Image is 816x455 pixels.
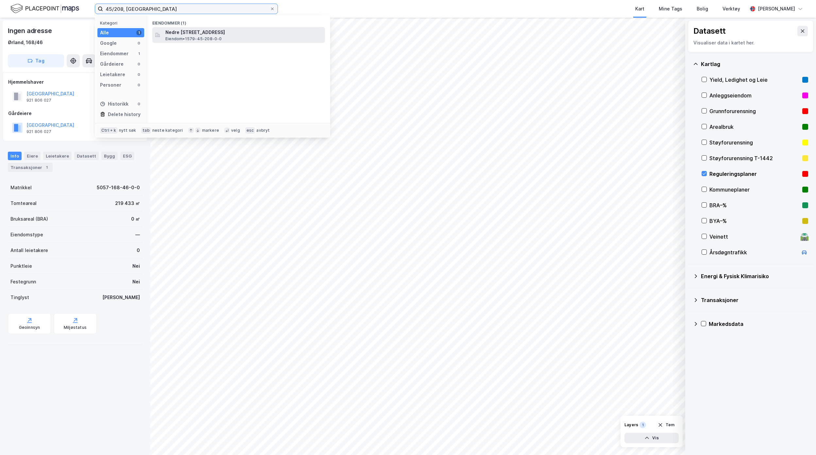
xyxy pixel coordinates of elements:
div: esc [245,127,255,134]
div: Personer [100,81,121,89]
button: Vis [624,433,679,443]
div: 219 433 ㎡ [115,199,140,207]
div: 1 [639,422,646,428]
div: Gårdeiere [8,110,142,117]
div: Bygg [101,152,118,160]
div: Tomteareal [10,199,37,207]
div: Delete history [108,110,141,118]
div: Datasett [74,152,99,160]
div: Matrikkel [10,184,32,192]
div: Hjemmelshaver [8,78,142,86]
div: BYA–% [709,217,800,225]
div: Kart [635,5,644,13]
div: Antall leietakere [10,246,48,254]
input: Søk på adresse, matrikkel, gårdeiere, leietakere eller personer [103,4,270,14]
div: Geoinnsyn [19,325,40,330]
div: Energi & Fysisk Klimarisiko [701,272,808,280]
div: Eiendommer (1) [147,15,330,27]
div: 🛣️ [800,232,809,241]
div: Ctrl + k [100,127,118,134]
div: tab [141,127,151,134]
div: Markedsdata [709,320,808,328]
div: Eiendomstype [10,231,43,239]
div: Eiere [24,152,41,160]
div: Veinett [709,233,798,241]
span: Nedre [STREET_ADDRESS] [165,28,322,36]
button: Tag [8,54,64,67]
div: ESG [120,152,134,160]
div: Leietakere [100,71,125,78]
div: avbryt [256,128,270,133]
div: 0 [136,41,142,46]
div: Historikk [100,100,128,108]
div: 0 [136,101,142,107]
div: Alle [100,29,109,37]
div: Ørland, 168/46 [8,39,43,46]
div: Anleggseiendom [709,92,800,99]
iframe: Chat Widget [783,424,816,455]
div: Støyforurensning [709,139,800,146]
div: 1 [136,51,142,56]
div: Nei [132,278,140,286]
div: Transaksjoner [701,296,808,304]
div: Reguleringsplaner [709,170,800,178]
div: nytt søk [119,128,136,133]
span: Eiendom • 1579-45-208-0-0 [165,36,222,42]
div: Kategori [100,21,144,25]
div: Yield, Ledighet og Leie [709,76,800,84]
div: Verktøy [722,5,740,13]
div: neste kategori [152,128,183,133]
div: [PERSON_NAME] [102,294,140,301]
div: Kontrollprogram for chat [783,424,816,455]
div: Grunnforurensning [709,107,800,115]
div: Datasett [693,26,726,36]
div: Miljøstatus [64,325,87,330]
div: Eiendommer [100,50,128,58]
div: 0 [137,246,140,254]
div: Leietakere [43,152,72,160]
div: 0 [136,82,142,88]
div: Visualiser data i kartet her. [693,39,808,47]
div: Ingen adresse [8,25,53,36]
div: Bolig [697,5,708,13]
div: Kommuneplaner [709,186,800,194]
div: Årsdøgntrafikk [709,248,798,256]
div: Gårdeiere [100,60,124,68]
div: markere [202,128,219,133]
div: BRA–% [709,201,800,209]
div: Info [8,152,22,160]
div: Arealbruk [709,123,800,131]
button: Tøm [654,420,679,430]
div: 921 806 027 [26,129,51,134]
div: Punktleie [10,262,32,270]
div: Tinglyst [10,294,29,301]
div: 0 ㎡ [131,215,140,223]
div: velg [231,128,240,133]
div: — [135,231,140,239]
img: logo.f888ab2527a4732fd821a326f86c7f29.svg [10,3,79,14]
div: 0 [136,61,142,67]
div: Festegrunn [10,278,36,286]
div: Kartlag [701,60,808,68]
div: 5057-168-46-0-0 [97,184,140,192]
div: 1 [43,164,50,171]
div: Mine Tags [659,5,682,13]
div: Bruksareal (BRA) [10,215,48,223]
div: 1 [136,30,142,35]
div: Google [100,39,117,47]
div: Nei [132,262,140,270]
div: 921 806 027 [26,98,51,103]
div: Transaksjoner [8,163,53,172]
div: Layers [624,422,638,428]
div: [PERSON_NAME] [758,5,795,13]
div: 0 [136,72,142,77]
div: Støyforurensning T-1442 [709,154,800,162]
